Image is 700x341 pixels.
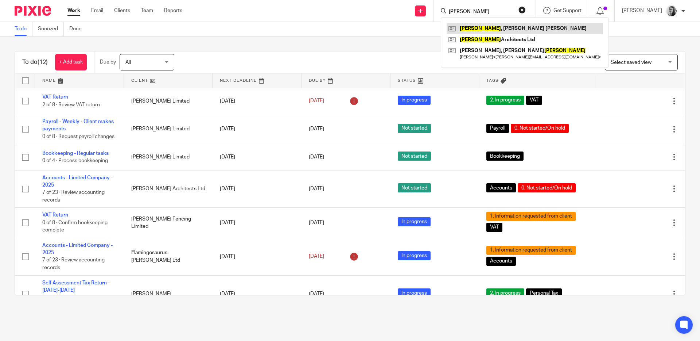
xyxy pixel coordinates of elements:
[611,60,652,65] span: Select saved view
[42,151,109,156] a: Bookkeeping - Regular tasks
[42,220,108,233] span: 0 of 8 · Confirm bookkeeping complete
[15,6,51,16] img: Pixie
[511,124,569,133] span: 0. Not started/On hold
[398,251,431,260] span: In progress
[42,258,105,271] span: 7 of 23 · Review accounting records
[42,190,105,203] span: 7 of 23 · Review accounting records
[398,96,431,105] span: In progress
[42,119,114,131] a: Payroll - Weekly - Client makes payments
[518,6,526,14] button: Clear
[124,88,213,114] td: [PERSON_NAME] Limited
[448,9,514,15] input: Search
[213,275,302,313] td: [DATE]
[124,114,213,144] td: [PERSON_NAME] Limited
[42,134,114,139] span: 0 of 8 · Request payroll changes
[486,212,576,221] span: 1. Information requested from client
[124,144,213,170] td: [PERSON_NAME] Limited
[309,254,324,259] span: [DATE]
[309,220,324,225] span: [DATE]
[125,60,131,65] span: All
[309,99,324,104] span: [DATE]
[309,154,324,160] span: [DATE]
[141,7,153,14] a: Team
[42,243,113,255] a: Accounts - Limited Company - 2025
[213,238,302,275] td: [DATE]
[100,58,116,66] p: Due by
[553,8,582,13] span: Get Support
[398,183,431,192] span: Not started
[309,126,324,131] span: [DATE]
[124,208,213,238] td: [PERSON_NAME] Fencing Limited
[42,158,108,163] span: 0 of 4 · Process bookkeeping
[486,246,576,255] span: 1. Information requested from client
[486,124,509,133] span: Payroll
[398,152,431,161] span: Not started
[42,102,100,107] span: 2 of 8 · Review VAT return
[38,22,64,36] a: Snoozed
[124,238,213,275] td: Flamingosaurus [PERSON_NAME] Ltd
[213,88,302,114] td: [DATE]
[55,54,87,70] a: + Add task
[42,175,113,188] a: Accounts - Limited Company - 2025
[486,257,516,266] span: Accounts
[67,7,80,14] a: Work
[398,217,431,226] span: In progress
[486,288,524,298] span: 2. In progress
[486,96,524,105] span: 2. In progress
[398,288,431,298] span: In progress
[42,212,68,218] a: VAT Return
[15,22,32,36] a: To do
[213,208,302,238] td: [DATE]
[213,114,302,144] td: [DATE]
[486,152,524,161] span: Bookkeeping
[69,22,87,36] a: Done
[114,7,130,14] a: Clients
[213,144,302,170] td: [DATE]
[622,7,662,14] p: [PERSON_NAME]
[42,95,68,100] a: VAT Return
[38,59,48,65] span: (12)
[124,275,213,313] td: [PERSON_NAME]
[91,7,103,14] a: Email
[486,223,502,232] span: VAT
[309,186,324,191] span: [DATE]
[42,280,110,293] a: Self Assessment Tax Return - [DATE]-[DATE]
[526,96,542,105] span: VAT
[526,288,562,298] span: Personal Tax
[309,291,324,296] span: [DATE]
[486,78,499,83] span: Tags
[398,124,431,133] span: Not started
[518,183,576,192] span: 0. Not started/On hold
[666,5,677,17] img: IMG-0056.JPG
[22,58,48,66] h1: To do
[164,7,182,14] a: Reports
[486,183,516,192] span: Accounts
[213,170,302,208] td: [DATE]
[124,170,213,208] td: [PERSON_NAME] Architects Ltd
